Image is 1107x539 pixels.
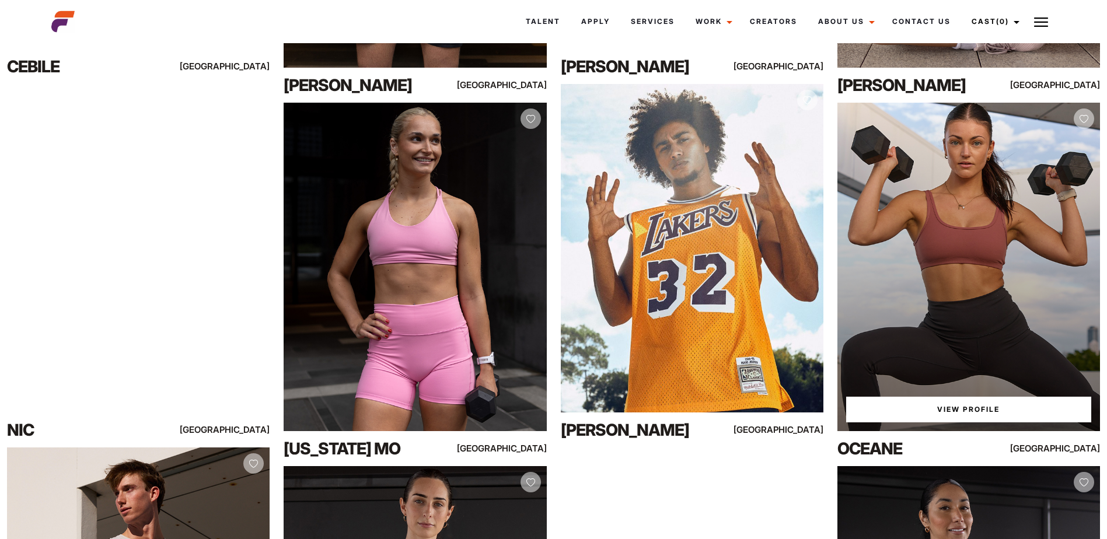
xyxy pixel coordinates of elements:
div: [PERSON_NAME] [284,73,441,97]
div: [PERSON_NAME] [561,418,718,442]
div: [GEOGRAPHIC_DATA] [191,59,270,73]
div: [GEOGRAPHIC_DATA] [467,78,546,92]
a: View Oceane'sProfile [846,397,1091,422]
div: Nic [7,418,165,442]
div: [PERSON_NAME] [837,73,995,97]
div: [PERSON_NAME] [561,55,718,78]
a: Work [685,6,739,37]
a: Talent [515,6,571,37]
div: [US_STATE] Mo [284,437,441,460]
div: Cebile [7,55,165,78]
img: cropped-aefm-brand-fav-22-square.png [51,10,75,33]
div: [GEOGRAPHIC_DATA] [1021,78,1100,92]
div: [GEOGRAPHIC_DATA] [745,59,823,73]
a: About Us [808,6,882,37]
div: [GEOGRAPHIC_DATA] [467,441,546,456]
a: Services [620,6,685,37]
a: Apply [571,6,620,37]
a: Cast(0) [961,6,1026,37]
div: [GEOGRAPHIC_DATA] [191,422,270,437]
div: [GEOGRAPHIC_DATA] [745,422,823,437]
a: Creators [739,6,808,37]
span: (0) [996,17,1009,26]
div: [GEOGRAPHIC_DATA] [1021,441,1100,456]
img: Burger icon [1034,15,1048,29]
a: Contact Us [882,6,961,37]
div: Oceane [837,437,995,460]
